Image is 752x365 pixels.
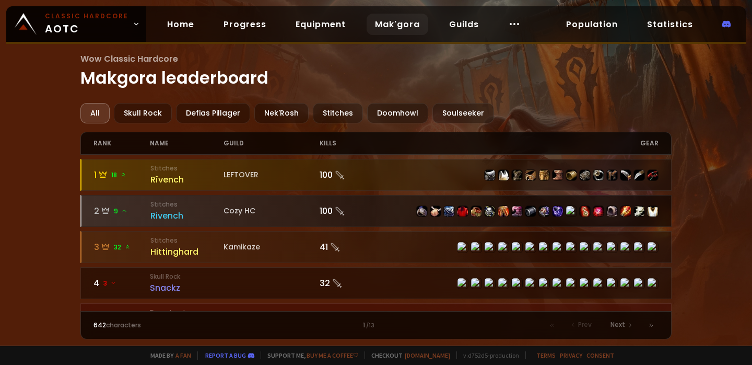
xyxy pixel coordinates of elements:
[593,170,604,180] img: item-5351
[150,209,224,222] div: Rivench
[634,206,644,216] img: item-13938
[639,14,701,35] a: Statistics
[634,170,644,180] img: item-6448
[607,206,617,216] img: item-14331
[320,168,376,181] div: 100
[376,132,659,154] div: gear
[111,170,126,180] span: 18
[150,164,224,173] small: Stitches
[457,206,468,216] img: item-2575
[150,132,224,154] div: name
[320,241,376,254] div: 41
[553,170,563,180] img: item-11853
[94,241,150,254] div: 3
[432,103,494,123] div: Soulseeker
[456,351,519,359] span: v. d752d5 - production
[580,170,590,180] img: item-10413
[144,351,191,359] span: Made by
[287,14,354,35] a: Equipment
[620,206,631,216] img: item-18842
[80,159,672,191] a: 118 StitchesRîvenchLEFTOVER100 item-1769item-5107item-3313item-14113item-5327item-11853item-14160...
[536,351,556,359] a: Terms
[6,6,146,42] a: Classic HardcoreAOTC
[580,206,590,216] img: item-22268
[215,14,275,35] a: Progress
[150,281,224,294] div: Snackz
[80,267,672,299] a: 43 Skull RockSnackz32 item-10502item-12047item-14182item-9791item-6611item-9797item-6612item-6613...
[80,303,672,335] a: 51DoomhowlBigdåddySELF FOUND ONLY24 item-10588item-13088item-10774item-4119item-13117item-15157it...
[320,277,376,290] div: 32
[114,243,131,252] span: 32
[471,206,481,216] img: item-19682
[150,272,224,281] small: Skull Rock
[367,103,428,123] div: Doomhowl
[417,206,427,216] img: item-22267
[539,206,549,216] img: item-16801
[114,103,172,123] div: Skull Rock
[444,206,454,216] img: item-16797
[176,103,250,123] div: Defias Pillager
[114,207,127,216] span: 9
[224,169,320,180] div: LEFTOVER
[80,52,672,65] span: Wow Classic Hardcore
[307,351,358,359] a: Buy me a coffee
[313,103,363,123] div: Stitches
[620,170,631,180] img: item-6504
[234,321,517,330] div: 1
[150,308,224,317] small: Doomhowl
[512,170,522,180] img: item-3313
[525,170,536,180] img: item-14113
[94,168,150,181] div: 1
[512,206,522,216] img: item-19684
[224,132,320,154] div: guild
[558,14,626,35] a: Population
[224,206,320,216] div: Cozy HC
[430,206,441,216] img: item-22403
[80,52,672,90] h1: Makgora leaderboard
[205,351,246,359] a: Report a bug
[648,206,658,216] img: item-5976
[441,14,487,35] a: Guilds
[175,351,191,359] a: a fan
[485,206,495,216] img: item-13956
[648,170,658,180] img: item-6469
[261,351,358,359] span: Support me,
[224,242,320,253] div: Kamikaze
[45,12,128,37] span: AOTC
[103,279,116,288] span: 3
[578,320,592,329] span: Prev
[405,351,450,359] a: [DOMAIN_NAME]
[498,206,509,216] img: item-19683
[498,170,509,180] img: item-5107
[80,231,672,263] a: 332 StitchesHittinghardKamikaze41 item-15338item-10399item-4249item-4831item-6557item-15331item-1...
[525,206,536,216] img: item-14629
[150,245,224,258] div: Hittinghard
[150,200,224,209] small: Stitches
[566,170,577,180] img: item-14160
[320,132,376,154] div: kills
[367,14,428,35] a: Mak'gora
[150,236,224,245] small: Stitches
[159,14,203,35] a: Home
[593,206,604,216] img: item-20036
[610,320,625,329] span: Next
[254,103,309,123] div: Nek'Rosh
[553,206,563,216] img: item-18103
[560,351,582,359] a: Privacy
[80,103,110,123] div: All
[80,195,672,227] a: 29StitchesRivenchCozy HC100 item-22267item-22403item-16797item-2575item-19682item-13956item-19683...
[94,204,150,218] div: 2
[320,204,376,218] div: 100
[45,12,128,21] small: Classic Hardcore
[93,321,235,330] div: characters
[366,322,374,330] small: / 13
[539,170,549,180] img: item-5327
[485,170,495,180] img: item-1769
[586,351,614,359] a: Consent
[93,132,150,154] div: rank
[150,173,224,186] div: Rîvench
[607,170,617,180] img: item-9812
[365,351,450,359] span: Checkout
[93,321,106,329] span: 642
[93,277,150,290] div: 4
